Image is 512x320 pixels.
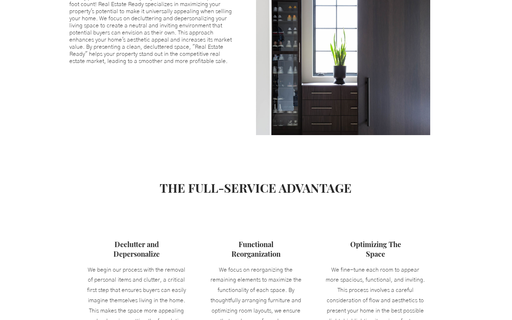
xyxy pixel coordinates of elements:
[160,180,352,196] span: THE FULL-SERVICE ADVANTAGE
[113,239,160,258] span: Declutter and Depersonalize
[231,239,281,258] span: Functional Reorganization
[333,239,418,258] h3: Optimizing The Space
